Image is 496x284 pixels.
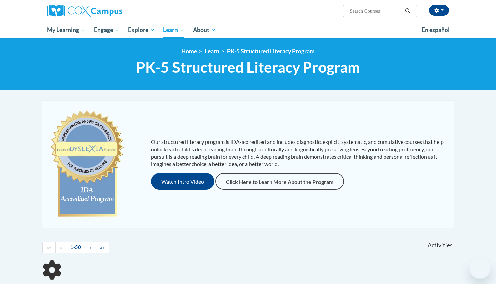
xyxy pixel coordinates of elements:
[422,26,450,33] span: En español
[89,244,92,250] span: »
[47,244,51,250] span: ««
[47,5,122,17] img: Cox Campus
[215,173,344,190] a: Click Here to Learn More About the Program
[151,173,214,190] button: Watch Intro Video
[193,26,216,34] span: About
[349,7,403,15] input: Search Courses
[47,26,85,34] span: My Learning
[136,58,360,76] span: PK-5 Structured Literacy Program
[469,257,491,279] iframe: Button to launch messaging window
[47,5,174,17] a: Cox Campus
[94,26,119,34] span: Engage
[43,22,90,38] a: My Learning
[55,242,66,253] a: Previous
[205,48,219,55] a: Learn
[429,5,449,16] button: Account Settings
[227,48,315,55] a: PK-5 Structured Literacy Program
[163,26,184,34] span: Learn
[151,138,447,168] p: Our structured literacy program is IDA-accredited and includes diagnostic, explicit, systematic, ...
[159,22,189,38] a: Learn
[42,242,56,253] a: Begining
[49,107,126,221] img: c477cda6-e343-453b-bfce-d6f9e9818e1c.png
[403,7,413,15] button: Search
[37,22,459,38] div: Main menu
[60,244,62,250] span: «
[189,22,220,38] a: About
[417,23,454,37] a: En español
[96,242,109,253] a: End
[181,48,197,55] a: Home
[100,244,105,250] span: »»
[85,242,96,253] a: Next
[90,22,124,38] a: Engage
[66,242,85,253] a: 1-50
[124,22,159,38] a: Explore
[128,26,155,34] span: Explore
